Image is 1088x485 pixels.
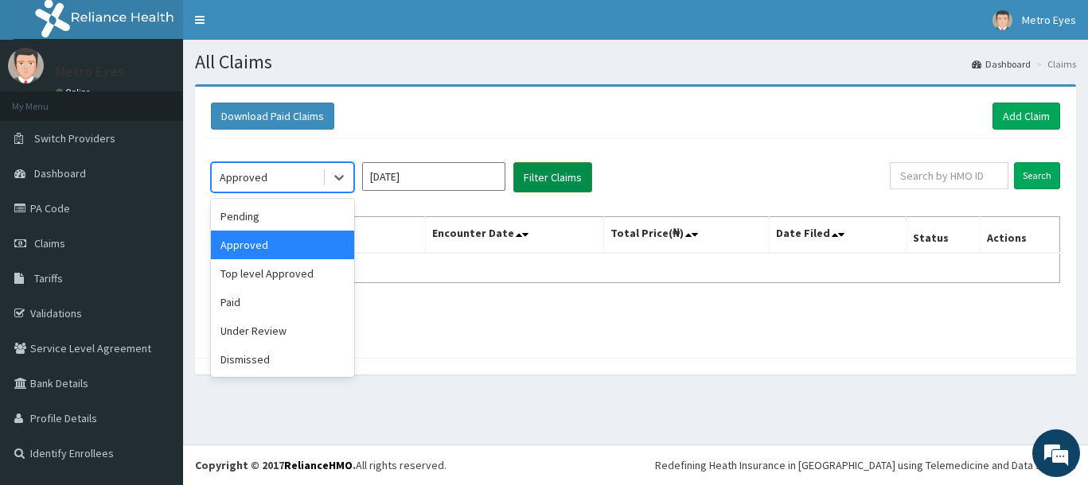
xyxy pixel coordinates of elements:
img: User Image [992,10,1012,30]
span: Dashboard [34,166,86,180]
p: Metro Eyes [56,64,124,79]
div: Under Review [211,316,354,345]
a: RelianceHMO [284,458,353,472]
th: Encounter Date [425,217,603,254]
div: Top level Approved [211,259,354,288]
input: Search [1014,162,1060,189]
footer: All rights reserved. [183,444,1088,485]
h1: All Claims [195,52,1076,72]
img: d_794563401_company_1708531726252_794563401 [29,80,64,119]
div: Approved [211,231,354,259]
a: Add Claim [992,103,1060,130]
button: Download Paid Claims [211,103,334,130]
input: Search by HMO ID [890,162,1008,189]
li: Claims [1032,57,1076,71]
span: Claims [34,236,65,250]
input: Select Month and Year [362,162,505,191]
strong: Copyright © 2017 . [195,458,356,472]
button: Filter Claims [513,162,592,192]
div: Pending [211,202,354,231]
th: Total Price(₦) [603,217,769,254]
span: We're online! [92,143,220,304]
span: Tariffs [34,271,63,285]
div: Minimize live chat window [261,8,299,46]
span: Metro Eyes [1022,13,1076,27]
th: Status [906,217,980,254]
a: Dashboard [972,57,1031,71]
div: Approved [220,169,267,185]
img: User Image [8,48,44,83]
a: Online [56,87,94,98]
div: Paid [211,288,354,316]
th: Actions [980,217,1059,254]
div: Dismissed [211,345,354,374]
th: Date Filed [769,217,906,254]
span: Switch Providers [34,131,115,145]
div: Chat with us now [83,89,267,110]
textarea: Type your message and hit 'Enter' [8,320,303,375]
div: Redefining Heath Insurance in [GEOGRAPHIC_DATA] using Telemedicine and Data Science! [655,457,1076,473]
